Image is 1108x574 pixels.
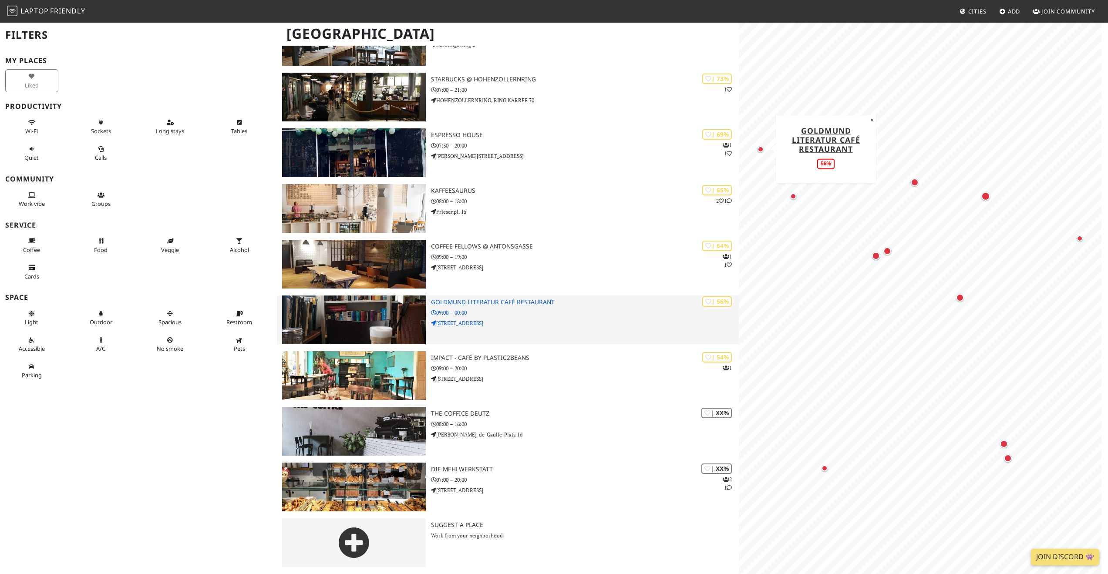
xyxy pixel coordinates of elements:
[7,6,17,16] img: LaptopFriendly
[1074,233,1085,244] div: Map marker
[213,333,266,356] button: Pets
[277,128,738,177] a: Espresso House | 69% 11 Espresso House 07:30 – 20:00 [PERSON_NAME][STREET_ADDRESS]
[158,318,182,326] span: Spacious
[23,246,40,254] span: Coffee
[50,6,85,16] span: Friendly
[74,333,128,356] button: A/C
[144,306,197,329] button: Spacious
[282,351,425,400] img: Impact - Café by Plastic2Beans
[1029,3,1098,19] a: Join Community
[282,184,425,233] img: Kaffeesaurus
[282,518,425,567] img: gray-place-d2bdb4477600e061c01bd816cc0f2ef0cfcb1ca9e3ad78868dd16fb2af073a21.png
[702,241,732,251] div: | 64%
[213,234,266,257] button: Alcohol
[234,345,245,352] span: Pet friendly
[19,200,45,208] span: People working
[161,246,179,254] span: Veggie
[277,407,738,456] a: THE COFFICE DEUTZ | XX% THE COFFICE DEUTZ 08:00 – 16:00 [PERSON_NAME]-de-Gaulle-Platz 1d
[723,252,732,269] p: 1 1
[431,299,739,306] h3: Goldmund Literatur Café Restaurant
[791,125,860,154] a: Goldmund Literatur Café Restaurant
[431,420,739,428] p: 08:00 – 16:00
[996,3,1024,19] a: Add
[968,7,987,15] span: Cities
[702,352,732,362] div: | 54%
[431,76,739,83] h3: Starbucks @ Hohenzollernring
[1008,7,1020,15] span: Add
[277,73,738,121] a: Starbucks @ Hohenzollernring | 73% 1 Starbucks @ Hohenzollernring 07:00 – 21:00 HOHENZOLLERNRING,...
[431,375,739,383] p: [STREET_ADDRESS]
[19,345,45,352] span: Accessible
[282,463,425,511] img: Die Mehlwerkstatt
[277,240,738,289] a: Coffee Fellows @ Antonsgasse | 64% 11 Coffee Fellows @ Antonsgasse 09:00 – 19:00 [STREET_ADDRESS]
[716,197,732,205] p: 2 1
[724,85,732,94] p: 1
[431,263,739,272] p: [STREET_ADDRESS]
[144,333,197,356] button: No smoke
[431,197,739,205] p: 08:00 – 18:00
[431,354,739,362] h3: Impact - Café by Plastic2Beans
[91,127,111,135] span: Power sockets
[20,6,49,16] span: Laptop
[5,22,272,48] h2: Filters
[94,246,108,254] span: Food
[431,141,739,150] p: 07:30 – 20:00
[282,128,425,177] img: Espresso House
[819,463,830,473] div: Map marker
[25,127,38,135] span: Stable Wi-Fi
[431,410,739,417] h3: THE COFFICE DEUTZ
[788,191,798,201] div: Map marker
[5,188,58,211] button: Work vibe
[431,476,739,484] p: 07:00 – 20:00
[226,318,252,326] span: Restroom
[723,364,732,372] p: 1
[5,306,58,329] button: Light
[431,319,739,327] p: [STREET_ADDRESS]
[277,351,738,400] a: Impact - Café by Plastic2Beans | 54% 1 Impact - Café by Plastic2Beans 09:00 – 20:00 [STREET_ADDRESS]
[5,115,58,138] button: Wi-Fi
[431,430,739,439] p: [PERSON_NAME]-de-Gaulle-Platz 1d
[954,292,966,303] div: Map marker
[431,531,739,540] p: Work from your neighborhood
[91,200,111,208] span: Group tables
[25,318,38,326] span: Natural light
[723,141,732,158] p: 1 1
[74,188,128,211] button: Groups
[277,295,738,344] a: Goldmund Literatur Café Restaurant | 56% Goldmund Literatur Café Restaurant 09:00 – 00:00 [STREET...
[5,359,58,383] button: Parking
[431,187,739,195] h3: Kaffeesaurus
[230,246,249,254] span: Alcohol
[868,115,876,124] button: Close popup
[702,185,732,195] div: | 65%
[156,127,184,135] span: Long stays
[702,129,732,139] div: | 69%
[282,407,425,456] img: THE COFFICE DEUTZ
[277,184,738,233] a: Kaffeesaurus | 65% 21 Kaffeesaurus 08:00 – 18:00 Friesenpl. 15
[431,96,739,104] p: HOHENZOLLERNRING, RING KARREE 70
[213,306,266,329] button: Restroom
[24,154,39,161] span: Quiet
[7,4,85,19] a: LaptopFriendly LaptopFriendly
[702,74,732,84] div: | 73%
[998,438,1010,450] div: Map marker
[431,364,739,373] p: 09:00 – 20:00
[5,102,272,111] h3: Productivity
[144,234,197,257] button: Veggie
[74,234,128,257] button: Food
[74,306,128,329] button: Outdoor
[755,144,766,154] div: Map marker
[431,486,739,494] p: [STREET_ADDRESS]
[5,221,272,229] h3: Service
[213,115,266,138] button: Tables
[701,463,732,473] div: | XX%
[5,234,58,257] button: Coffee
[431,521,739,529] h3: Suggest a Place
[431,208,739,216] p: Friesenpl. 15
[74,115,128,138] button: Sockets
[1002,453,1014,464] div: Map marker
[22,371,42,379] span: Parking
[74,142,128,165] button: Calls
[24,272,39,280] span: Credit cards
[956,3,990,19] a: Cities
[5,142,58,165] button: Quiet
